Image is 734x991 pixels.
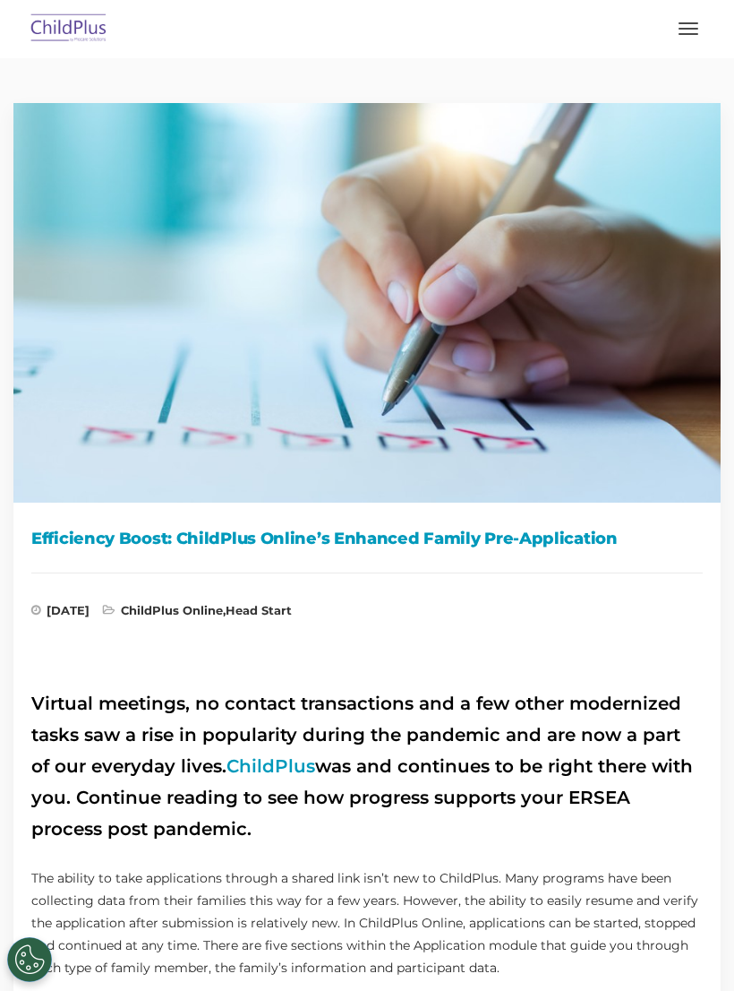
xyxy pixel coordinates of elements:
[226,755,315,777] a: ChildPlus
[31,688,703,845] h2: Virtual meetings, no contact transactions and a few other modernized tasks saw a rise in populari...
[103,605,292,623] span: ,
[31,525,703,552] h1: Efficiency Boost: ChildPlus Online’s Enhanced Family Pre-Application
[7,937,52,982] button: Cookies Settings
[31,605,90,623] span: [DATE]
[121,603,223,617] a: ChildPlus Online
[27,8,111,50] img: ChildPlus by Procare Solutions
[226,603,292,617] a: Head Start
[31,867,703,979] p: The ability to take applications through a shared link isn’t new to ChildPlus. Many programs have...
